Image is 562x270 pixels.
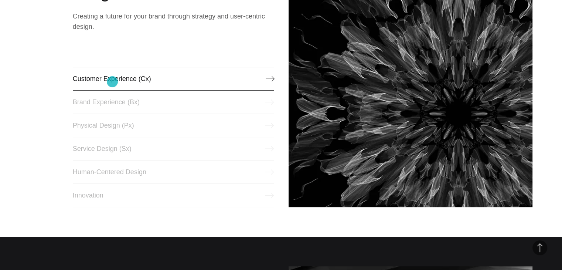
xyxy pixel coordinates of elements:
p: Creating a future for your brand through strategy and user-centric design. [73,11,274,32]
button: Back to Top [532,240,547,255]
a: Human-Centered Design [73,160,274,184]
a: Innovation [73,183,274,207]
a: Customer Experience (Cx) [73,67,274,91]
a: Brand Experience (Bx) [73,90,274,114]
a: Physical Design (Px) [73,114,274,137]
a: Service Design (Sx) [73,137,274,161]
